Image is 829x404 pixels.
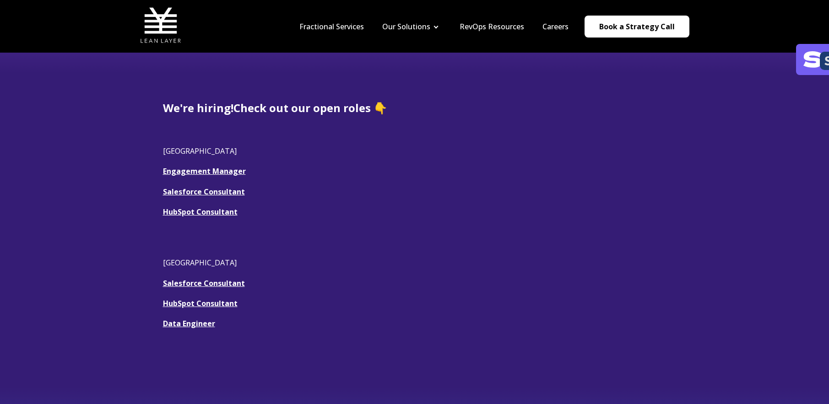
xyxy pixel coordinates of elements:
[163,258,237,268] span: [GEOGRAPHIC_DATA]
[140,5,181,46] img: Lean Layer Logo
[163,166,246,176] a: Engagement Manager
[163,207,238,217] a: HubSpot Consultant
[163,318,215,329] a: Data Engineer
[233,100,387,115] span: Check out our open roles 👇
[382,22,430,32] a: Our Solutions
[163,278,245,288] a: Salesforce Consultant
[163,146,237,156] span: [GEOGRAPHIC_DATA]
[542,22,569,32] a: Careers
[290,22,578,32] div: Navigation Menu
[163,298,238,308] a: HubSpot Consultant
[163,187,245,197] a: Salesforce Consultant
[460,22,524,32] a: RevOps Resources
[585,16,689,38] a: Book a Strategy Call
[163,100,233,115] span: We're hiring!
[299,22,364,32] a: Fractional Services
